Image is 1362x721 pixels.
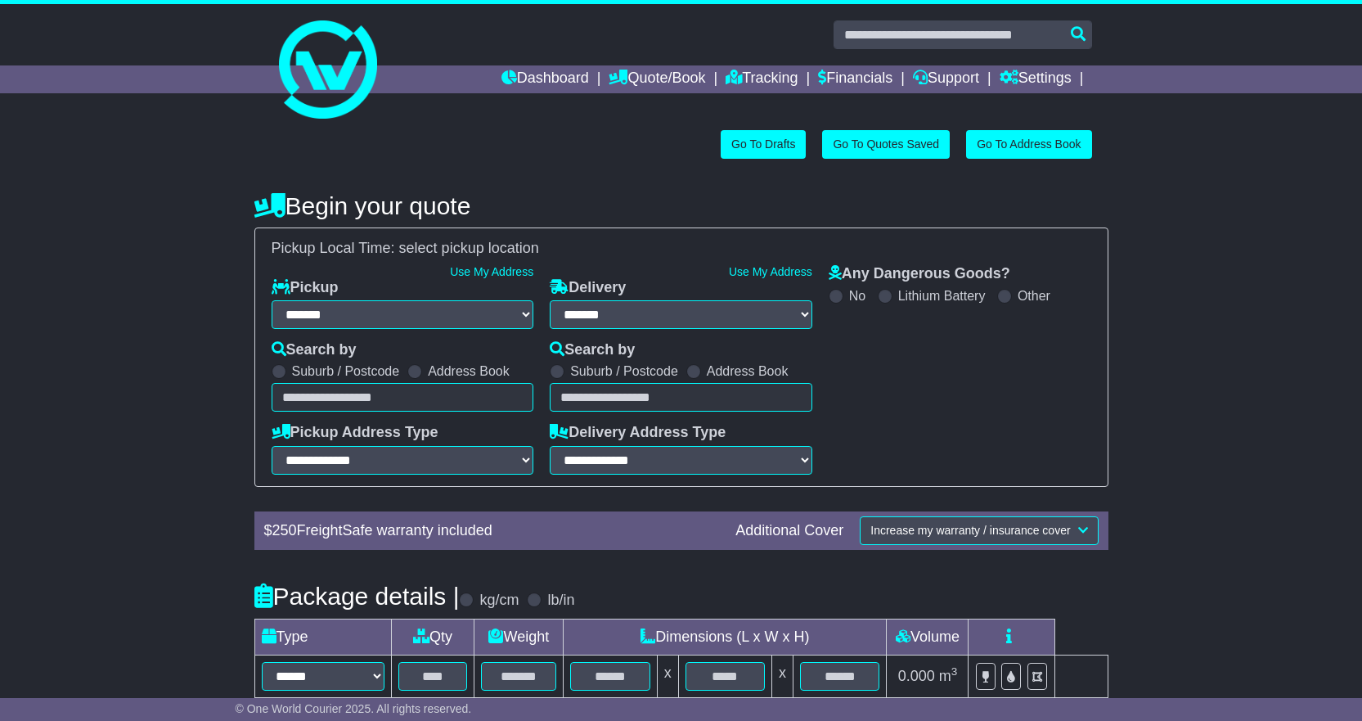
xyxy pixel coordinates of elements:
div: $ FreightSafe warranty included [256,522,728,540]
label: Address Book [428,363,510,379]
a: Settings [1000,65,1072,93]
label: Delivery [550,279,626,297]
label: Address Book [707,363,789,379]
button: Increase my warranty / insurance cover [860,516,1098,545]
label: Lithium Battery [898,288,986,304]
span: 250 [272,522,297,538]
span: Increase my warranty / insurance cover [870,524,1070,537]
label: Pickup Address Type [272,424,438,442]
label: Any Dangerous Goods? [829,265,1010,283]
a: Support [913,65,979,93]
td: Weight [474,619,564,655]
label: kg/cm [479,592,519,610]
label: No [849,288,865,304]
label: lb/in [547,592,574,610]
sup: 3 [951,665,958,678]
td: Qty [391,619,474,655]
a: Use My Address [729,265,812,278]
div: Additional Cover [727,522,852,540]
td: Type [254,619,391,655]
label: Other [1018,288,1050,304]
a: Dashboard [501,65,589,93]
td: x [772,655,793,697]
label: Pickup [272,279,339,297]
td: Volume [887,619,969,655]
a: Go To Drafts [721,130,806,159]
span: © One World Courier 2025. All rights reserved. [236,702,472,715]
a: Use My Address [450,265,533,278]
label: Search by [550,341,635,359]
a: Tracking [726,65,798,93]
td: Dimensions (L x W x H) [564,619,887,655]
a: Quote/Book [609,65,705,93]
span: select pickup location [399,240,539,256]
td: x [657,655,678,697]
a: Go To Address Book [966,130,1091,159]
label: Search by [272,341,357,359]
label: Suburb / Postcode [570,363,678,379]
span: m [939,668,958,684]
a: Financials [818,65,892,93]
label: Suburb / Postcode [292,363,400,379]
label: Delivery Address Type [550,424,726,442]
h4: Package details | [254,583,460,610]
a: Go To Quotes Saved [822,130,950,159]
h4: Begin your quote [254,192,1108,219]
div: Pickup Local Time: [263,240,1099,258]
span: 0.000 [898,668,935,684]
